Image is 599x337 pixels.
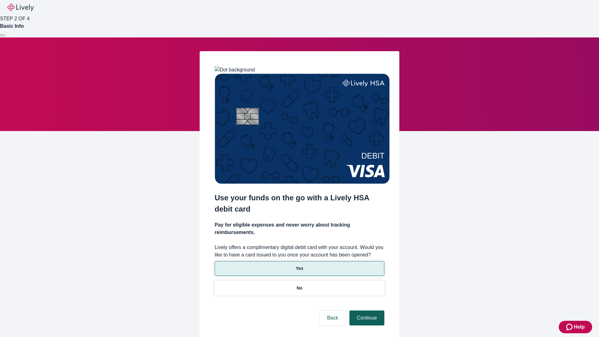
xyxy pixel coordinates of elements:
[215,261,384,276] button: Yes
[349,310,384,325] button: Continue
[559,321,592,333] button: Zendesk support iconHelp
[215,74,390,184] img: Debit card
[215,244,384,259] label: Lively offers a complimentary digital debit card with your account. Would you like to have a card...
[215,221,384,236] h4: Pay for eligible expenses and never worry about tracking reimbursements.
[296,265,303,272] p: Yes
[297,285,303,291] p: No
[319,310,346,325] button: Back
[215,66,255,74] img: Dot background
[7,4,34,11] img: Lively
[215,192,384,215] h2: Use your funds on the go with a Lively HSA debit card
[215,281,384,295] button: No
[574,323,585,331] span: Help
[566,323,574,331] svg: Zendesk support icon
